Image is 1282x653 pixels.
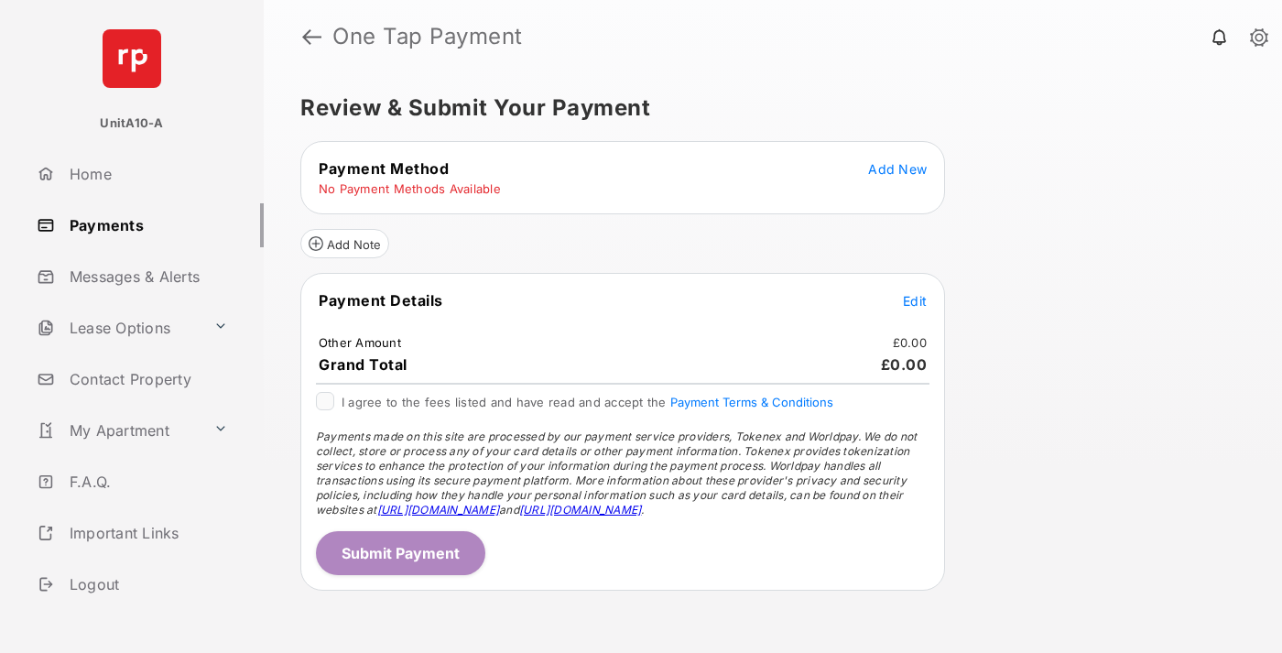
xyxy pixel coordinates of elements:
[318,334,402,351] td: Other Amount
[377,503,499,517] a: [URL][DOMAIN_NAME]
[300,97,1231,119] h5: Review & Submit Your Payment
[29,255,264,299] a: Messages & Alerts
[316,430,917,517] span: Payments made on this site are processed by our payment service providers, Tokenex and Worldpay. ...
[342,395,833,409] span: I agree to the fees listed and have read and accept the
[868,159,927,178] button: Add New
[29,203,264,247] a: Payments
[903,291,927,310] button: Edit
[332,26,523,48] strong: One Tap Payment
[300,229,389,258] button: Add Note
[903,293,927,309] span: Edit
[892,334,928,351] td: £0.00
[29,408,206,452] a: My Apartment
[29,357,264,401] a: Contact Property
[103,29,161,88] img: svg+xml;base64,PHN2ZyB4bWxucz0iaHR0cDovL3d3dy53My5vcmcvMjAwMC9zdmciIHdpZHRoPSI2NCIgaGVpZ2h0PSI2NC...
[29,306,206,350] a: Lease Options
[318,180,502,197] td: No Payment Methods Available
[319,355,407,374] span: Grand Total
[319,159,449,178] span: Payment Method
[316,531,485,575] button: Submit Payment
[519,503,641,517] a: [URL][DOMAIN_NAME]
[670,395,833,409] button: I agree to the fees listed and have read and accept the
[868,161,927,177] span: Add New
[100,114,163,133] p: UnitA10-A
[319,291,443,310] span: Payment Details
[29,562,264,606] a: Logout
[29,511,235,555] a: Important Links
[29,460,264,504] a: F.A.Q.
[881,355,928,374] span: £0.00
[29,152,264,196] a: Home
